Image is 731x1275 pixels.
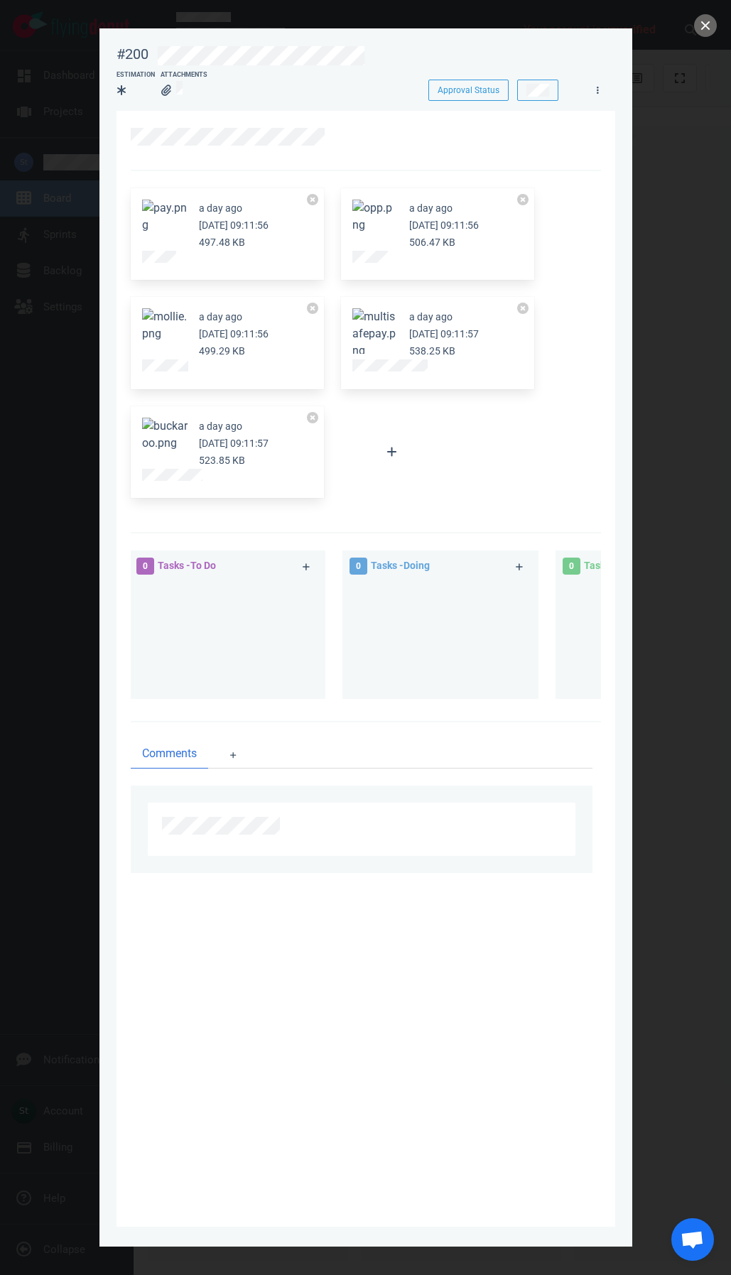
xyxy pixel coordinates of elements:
small: [DATE] 09:11:57 [409,328,479,340]
span: 0 [350,558,367,575]
small: [DATE] 09:11:57 [199,438,269,449]
span: Tasks - Done [584,560,640,571]
small: 523.85 KB [199,455,245,466]
small: a day ago [199,202,242,214]
span: 0 [136,558,154,575]
div: Attachments [161,70,207,80]
small: a day ago [409,202,453,214]
span: Comments [142,745,197,762]
small: 499.29 KB [199,345,245,357]
div: Estimation [117,70,155,80]
small: [DATE] 09:11:56 [409,219,479,231]
small: a day ago [199,311,242,322]
small: a day ago [409,311,453,322]
button: Zoom image [142,200,188,234]
small: a day ago [199,421,242,432]
button: Approval Status [428,80,509,101]
span: Tasks - Doing [371,560,430,571]
button: Zoom image [352,308,398,359]
button: Zoom image [142,308,188,342]
span: 0 [563,558,580,575]
div: #200 [117,45,148,63]
small: [DATE] 09:11:56 [199,219,269,231]
small: [DATE] 09:11:56 [199,328,269,340]
button: Zoom image [142,418,188,452]
button: close [694,14,717,37]
button: Zoom image [352,200,398,234]
small: 506.47 KB [409,237,455,248]
small: 497.48 KB [199,237,245,248]
span: Tasks - To Do [158,560,216,571]
small: 538.25 KB [409,345,455,357]
div: Open chat [671,1218,714,1261]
